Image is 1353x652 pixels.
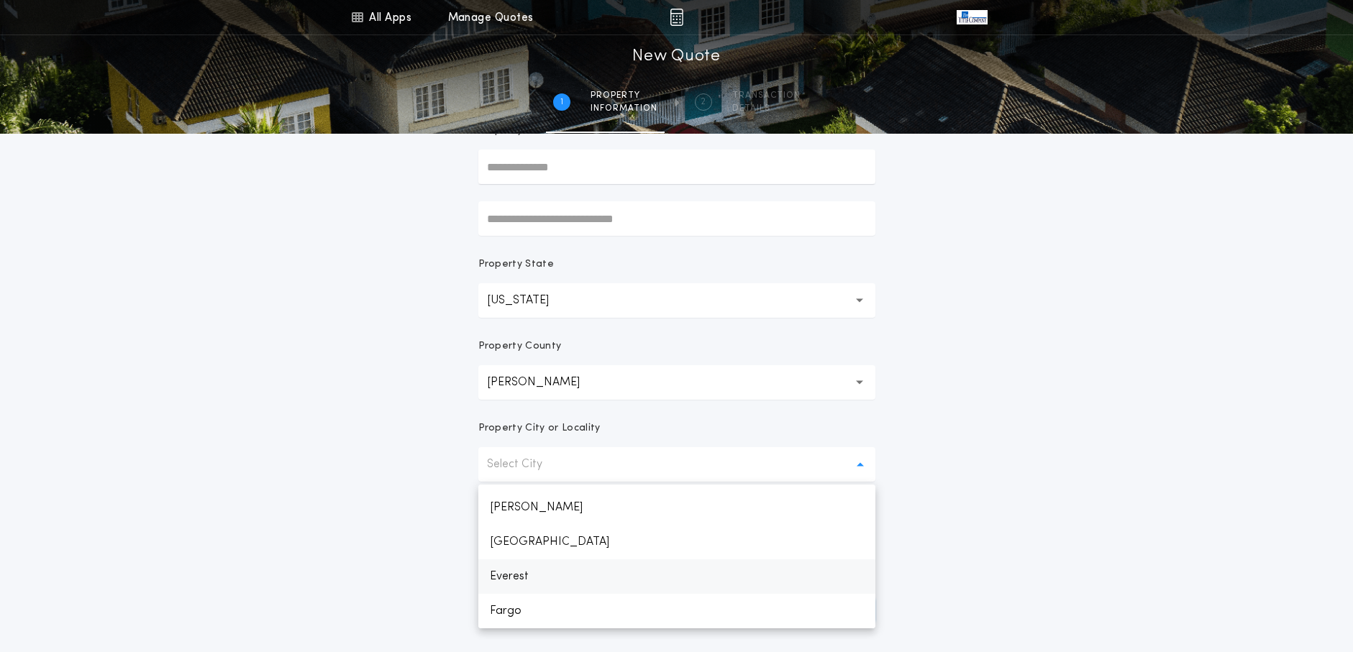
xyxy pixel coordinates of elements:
[478,421,601,436] p: Property City or Locality
[632,45,720,68] h1: New Quote
[478,339,562,354] p: Property County
[487,292,572,309] p: [US_STATE]
[560,96,563,108] h2: 1
[957,10,987,24] img: vs-icon
[591,90,657,101] span: Property
[670,9,683,26] img: img
[478,283,875,318] button: [US_STATE]
[478,594,875,628] p: Fargo
[591,103,657,114] span: information
[478,559,875,594] p: Everest
[478,525,875,559] p: [GEOGRAPHIC_DATA]
[478,257,554,272] p: Property State
[732,90,801,101] span: Transaction
[732,103,801,114] span: details
[701,96,706,108] h2: 2
[478,490,875,525] p: [PERSON_NAME]
[487,374,603,391] p: [PERSON_NAME]
[478,447,875,482] button: Select City
[487,456,565,473] p: Select City
[478,365,875,400] button: [PERSON_NAME]
[478,485,875,628] ul: Select City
